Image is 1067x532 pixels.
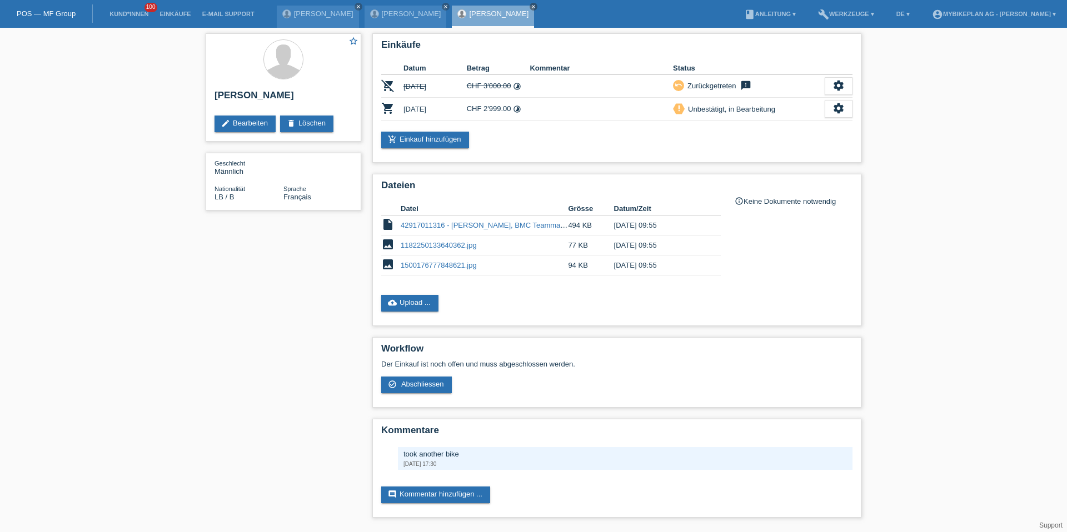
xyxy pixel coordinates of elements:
td: CHF 3'000.00 [467,75,530,98]
div: Zurückgetreten [684,80,736,92]
i: 48 Raten [513,105,521,113]
td: 494 KB [568,215,614,235]
a: Kund*innen [104,11,154,17]
th: Datum [403,62,467,75]
a: bookAnleitung ▾ [739,11,801,17]
td: [DATE] [403,98,467,121]
i: book [744,9,755,20]
td: [DATE] 09:55 [614,255,705,275]
i: image [381,238,395,251]
a: commentKommentar hinzufügen ... [381,486,490,503]
i: star_border [348,36,358,46]
div: [DATE] 17:30 [403,461,847,467]
td: 77 KB [568,235,614,255]
i: cloud_upload [388,298,397,307]
a: buildWerkzeuge ▾ [812,11,880,17]
th: Datum/Zeit [614,202,705,215]
a: star_border [348,36,358,48]
a: deleteLöschen [280,116,333,132]
h2: Einkäufe [381,39,852,56]
span: Nationalität [215,185,245,192]
td: [DATE] [403,75,467,98]
h2: Workflow [381,343,852,360]
div: Männlich [215,159,283,175]
div: took another bike [403,450,847,458]
a: DE ▾ [891,11,915,17]
i: info_outline [735,197,744,205]
a: [PERSON_NAME] [294,9,353,18]
a: close [530,3,537,11]
td: [DATE] 09:55 [614,235,705,255]
th: Datei [401,202,568,215]
span: Français [283,193,311,201]
a: 42917011316 - [PERSON_NAME], BMC Teammachine SLR FOUR.pdf [401,221,628,229]
i: POSP00026580 [381,79,395,92]
i: close [443,4,448,9]
span: Geschlecht [215,160,245,167]
a: check_circle_outline Abschliessen [381,377,452,393]
i: comment [388,490,397,499]
span: Abschliessen [401,380,444,388]
div: Unbestätigt, in Bearbeitung [685,103,775,115]
td: CHF 2'999.00 [467,98,530,121]
th: Betrag [467,62,530,75]
i: delete [287,119,296,128]
th: Grösse [568,202,614,215]
i: priority_high [675,104,683,112]
a: cloud_uploadUpload ... [381,295,438,312]
a: close [442,3,450,11]
span: Sprache [283,185,306,192]
td: [DATE] 09:55 [614,215,705,235]
p: Der Einkauf ist noch offen und muss abgeschlossen werden. [381,360,852,368]
a: editBearbeiten [215,116,276,132]
a: 1182250133640362.jpg [401,241,477,249]
i: add_shopping_cart [388,135,397,144]
a: [PERSON_NAME] [382,9,441,18]
i: edit [221,119,230,128]
i: build [818,9,829,20]
i: close [531,4,536,9]
i: undo [675,81,682,89]
a: Support [1039,521,1063,529]
h2: [PERSON_NAME] [215,90,352,107]
a: E-Mail Support [197,11,260,17]
th: Kommentar [530,62,673,75]
i: POSP00026698 [381,102,395,115]
i: account_circle [932,9,943,20]
th: Status [673,62,825,75]
i: settings [832,79,845,92]
a: 1500176777848621.jpg [401,261,477,269]
i: check_circle_outline [388,380,397,389]
h2: Dateien [381,180,852,197]
i: feedback [739,80,752,91]
span: Libanon / B / 19.01.2022 [215,193,234,201]
a: [PERSON_NAME] [469,9,528,18]
a: close [355,3,362,11]
a: POS — MF Group [17,9,76,18]
i: settings [832,102,845,114]
div: Keine Dokumente notwendig [735,197,852,205]
h2: Kommentare [381,425,852,441]
a: Einkäufe [154,11,196,17]
i: image [381,258,395,271]
i: close [356,4,361,9]
i: 48 Raten [513,82,521,91]
span: 100 [144,3,158,12]
td: 94 KB [568,255,614,275]
a: add_shopping_cartEinkauf hinzufügen [381,132,469,148]
i: insert_drive_file [381,218,395,231]
a: account_circleMybikeplan AG - [PERSON_NAME] ▾ [926,11,1061,17]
